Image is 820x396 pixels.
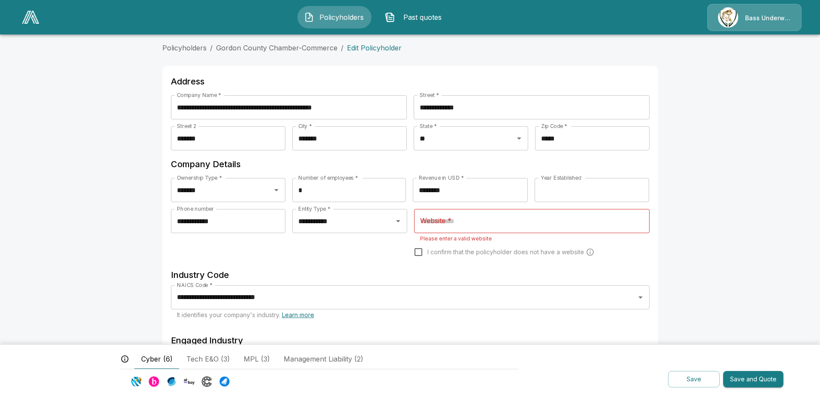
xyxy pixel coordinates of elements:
p: Edit Policyholder [347,43,402,53]
label: Zip Code * [541,122,567,130]
span: It identifies your company's industry. [177,311,314,318]
label: City * [298,122,312,130]
img: Carrier Logo [201,376,212,387]
span: Past quotes [399,12,446,22]
button: Past quotes IconPast quotes [378,6,452,28]
label: Street * [420,91,439,99]
button: Open [270,184,282,196]
span: I confirm that the policyholder does not have a website [427,248,584,256]
img: Carrier Logo [184,376,195,387]
a: Learn more [282,311,314,318]
p: Please enter a valid website [420,234,643,243]
span: Policyholders [318,12,365,22]
label: Number of employees * [298,174,358,181]
li: / [210,43,213,53]
button: Open [392,215,404,227]
label: Revenue in USD * [419,174,464,181]
span: MPL (3) [244,354,270,364]
img: Policyholders Icon [304,12,314,22]
label: Phone number [177,205,214,212]
span: Management Liability (2) [284,354,363,364]
label: Ownership Type * [177,174,222,181]
label: Company Name * [177,91,221,99]
nav: breadcrumb [162,43,658,53]
h6: Engaged Industry [171,334,650,347]
label: Entity Type * [298,205,330,212]
img: AA Logo [22,11,39,24]
button: Policyholders IconPolicyholders [297,6,371,28]
img: Carrier Logo [166,376,177,387]
label: NAICS Code * [177,281,213,289]
h6: Company Details [171,157,650,171]
img: Carrier Logo [219,376,230,387]
img: Past quotes Icon [385,12,395,22]
h6: Address [171,75,650,88]
a: Gordon County Chamber-Commerce [216,44,337,52]
button: Open [634,291,647,303]
label: Street 2 [177,122,196,130]
svg: Carriers run a cyber security scan on the policyholders' websites. Please enter a website wheneve... [586,248,594,256]
span: Tech E&O (3) [186,354,230,364]
span: Cyber (6) [141,354,173,364]
a: Policyholders [162,44,207,52]
label: State * [420,122,437,130]
h6: Industry Code [171,268,650,282]
label: Year Established [541,174,581,181]
li: / [341,43,343,53]
button: Open [513,132,525,144]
